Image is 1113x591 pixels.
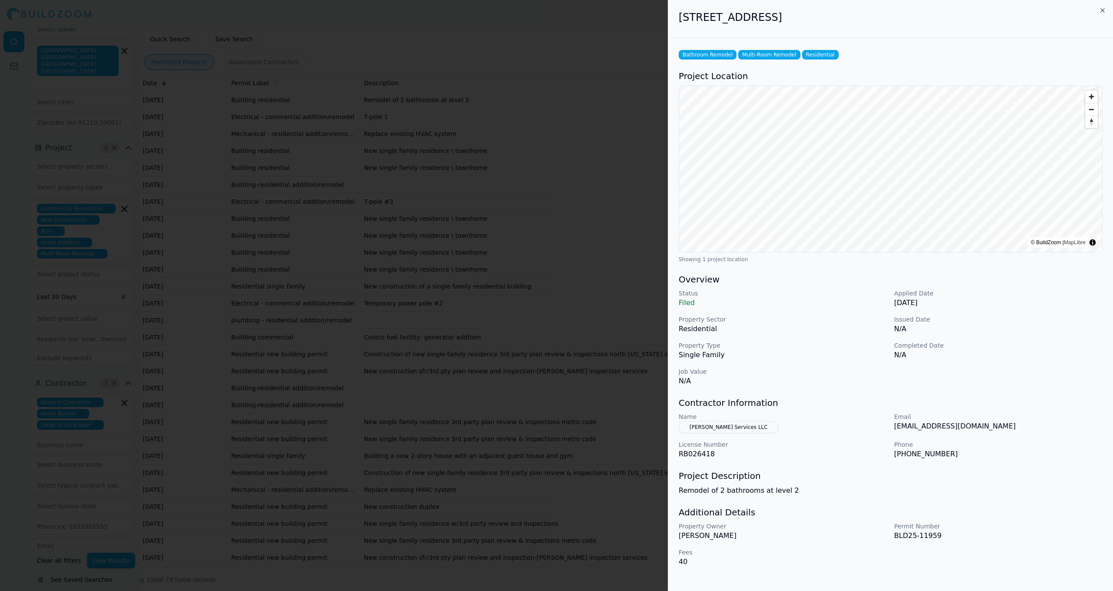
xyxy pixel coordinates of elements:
[679,470,1103,482] h3: Project Description
[894,440,1103,449] p: Phone
[679,412,887,421] p: Name
[679,367,887,376] p: Job Value
[679,315,887,324] p: Property Sector
[894,298,1103,308] p: [DATE]
[679,298,887,308] p: Filed
[894,412,1103,421] p: Email
[1085,90,1098,103] button: Zoom in
[679,70,1103,82] h3: Project Location
[679,256,1103,263] div: Showing 1 project location
[679,376,887,386] p: N/A
[894,531,1103,541] p: BLD25-11959
[679,506,1103,518] h3: Additional Details
[1085,116,1098,128] button: Reset bearing to north
[738,50,800,60] span: Multi-Room Remodel
[679,350,887,360] p: Single Family
[679,273,1103,286] h3: Overview
[679,531,887,541] p: [PERSON_NAME]
[894,449,1103,459] p: [PHONE_NUMBER]
[679,548,887,557] p: Fees
[894,522,1103,531] p: Permit Number
[679,10,1103,24] h2: [STREET_ADDRESS]
[802,50,839,60] span: Residential
[894,350,1103,360] p: N/A
[1031,238,1086,247] div: © BuildZoom |
[679,557,887,567] p: 40
[894,315,1103,324] p: Issued Date
[1085,103,1098,116] button: Zoom out
[894,341,1103,350] p: Completed Date
[679,289,887,298] p: Status
[679,397,1103,409] h3: Contractor Information
[894,289,1103,298] p: Applied Date
[679,50,736,60] span: Bathroom Remodel
[679,86,1102,252] canvas: Map
[679,522,887,531] p: Property Owner
[1064,239,1086,246] a: MapLibre
[894,421,1103,432] p: [EMAIL_ADDRESS][DOMAIN_NAME]
[1087,237,1098,248] summary: Toggle attribution
[679,324,887,334] p: Residential
[894,324,1103,334] p: N/A
[679,485,1103,496] p: Remodel of 2 bathrooms at level 2
[679,421,779,433] button: [PERSON_NAME] Services LLC
[679,341,887,350] p: Property Type
[679,449,887,459] p: RB026418
[679,440,887,449] p: License Number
